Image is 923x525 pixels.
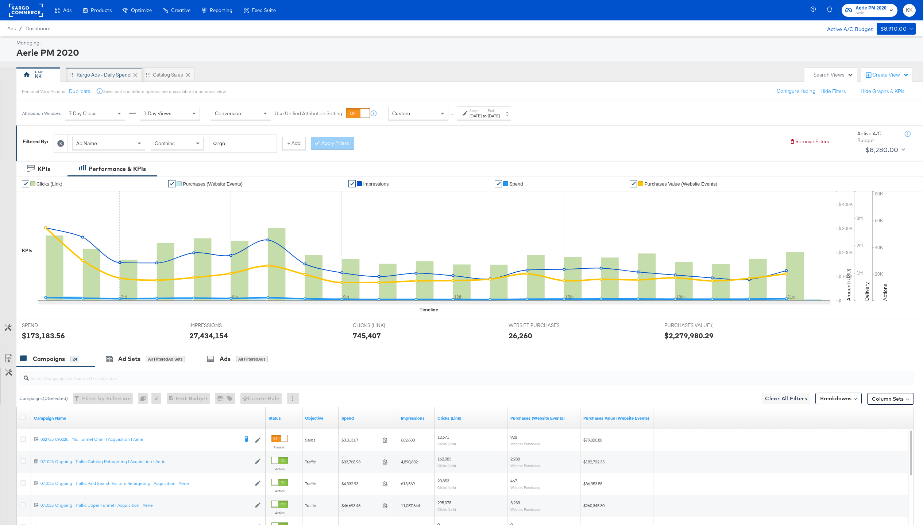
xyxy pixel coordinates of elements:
span: PURCHASES VALUE (WEBSITE EVENTS) [664,322,719,329]
span: 613,569 [401,481,415,486]
div: $8,910.00 [880,24,907,34]
span: Sales [305,437,316,443]
div: [DATE] [488,113,500,119]
span: Traffic [305,481,316,486]
sub: Clicks (Link) [437,485,456,490]
a: Your campaign's objective. [305,415,336,421]
span: 7 Day Clicks [69,110,97,117]
span: 295,078 [437,500,451,505]
button: $8,910.00 [877,23,916,35]
label: Active [271,467,288,471]
a: The number of clicks on links appearing on your ad or Page that direct people to your sites off F... [437,415,505,421]
span: Purchases (Website Events) [183,181,243,187]
div: Active A/C Budget [819,23,873,34]
span: SPEND [22,322,77,329]
label: Use Unified Attribution Setting: [275,110,343,117]
span: 662,680 [401,437,415,443]
div: $8,280.00 [865,144,899,155]
div: $173,183.56 [22,330,65,341]
button: Breakdowns [815,393,862,404]
div: 082725-090225 | Mid Funnel Omni | Acquisition | Aerie [40,436,239,442]
div: Filtered By: [23,138,48,145]
span: 162,083 [437,456,451,462]
span: Ads [63,7,72,13]
span: $36,353.88 [583,481,602,486]
label: Paused [271,445,288,450]
label: Start: [470,108,482,113]
a: The number of times a purchase was made tracked by your Custom Audience pixel on your website aft... [510,415,578,421]
span: Aerie PM 2020 [856,4,887,12]
label: End: [488,108,500,113]
div: KPIs [22,247,32,254]
div: Timeline [420,306,438,313]
div: Drag to reorder tab [146,73,150,77]
strong: to [482,113,488,118]
a: The number of times your ad was served. On mobile apps an ad is counted as served the first time ... [401,415,432,421]
span: Products [91,7,112,13]
a: The total amount spent to date. [341,415,395,421]
button: Remove Filters [789,138,829,145]
button: + Add [282,137,306,150]
div: 071025-Ongoing | Traffic Upper Funnel | Acquisition | Aerie [40,502,251,508]
div: Save, edit and delete options are unavailable for personal view. [103,89,226,94]
button: Hide Filters [820,88,846,95]
a: ✔ [630,180,637,187]
span: Conversion [215,110,241,117]
div: 745,407 [353,330,381,341]
div: 27,434,154 [189,330,228,341]
span: Optimize [131,7,152,13]
span: WEBSITE PURCHASES [509,322,563,329]
text: Actions [882,284,888,301]
div: Active A/C Budget [857,130,897,144]
a: 071025-Ongoing | Traffic Upper Funnel | Acquisition | Aerie [40,502,251,509]
button: Duplicate [69,88,90,95]
span: / [16,26,26,31]
span: Spend [509,181,523,187]
div: [DATE] [470,113,482,119]
span: Impressions [363,181,389,187]
sub: Clicks (Link) [437,442,456,446]
span: $79,820.88 [583,437,602,443]
span: 4,890,632 [401,459,418,464]
button: Clear All Filters [762,393,810,404]
div: Ad Sets [118,355,140,363]
span: $3,813.67 [341,437,379,443]
div: 26,260 [509,330,532,341]
span: Contains [155,140,175,147]
span: 1 Day Views [144,110,171,117]
div: Campaigns [33,355,65,363]
span: Clear All Filters [765,394,807,403]
span: $46,693.48 [341,503,379,508]
text: Amount (USD) [845,269,852,301]
div: Attribution Window: [22,111,61,116]
sub: Website Purchases [510,507,540,512]
div: Drag to reorder tab [69,73,73,77]
a: Shows the current state of your Ad Campaign. [269,415,299,421]
span: Feed Suite [252,7,276,13]
a: 071025-Ongoing | Traffic Paid Search Visitors Retargeting | Acquisition | Aerie [40,481,251,487]
span: 20,853 [437,478,449,483]
button: $8,280.00 [862,144,907,156]
div: Managing: [16,39,914,46]
span: Dashboard [26,26,51,31]
a: 071025-Ongoing | Traffic Catalog Retargeting | Acquisition | Aerie [40,459,251,465]
a: ✔ [168,180,175,187]
sub: Clicks (Link) [437,463,456,468]
span: 3,233 [510,500,520,505]
span: $33,768.93 [341,459,379,464]
sub: Clicks (Link) [437,507,456,512]
input: Enter a search term [209,137,272,150]
div: Ads [220,355,231,363]
span: Traffic [305,503,316,508]
sub: Website Purchases [510,442,540,446]
a: The total value of the purchase actions tracked by your Custom Audience pixel on your website aft... [583,415,650,421]
div: $2,279,980.29 [664,330,714,341]
a: ✔ [348,180,356,187]
div: All Filtered Ad Sets [146,356,185,362]
span: 467 [510,478,517,483]
button: Aerie PM 2020Aerie [842,4,897,17]
label: Active [271,510,288,515]
div: Aerie PM 2020 [16,46,914,59]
